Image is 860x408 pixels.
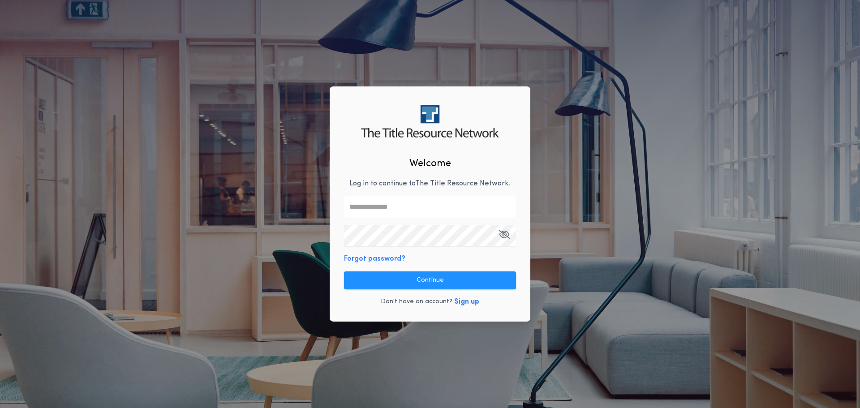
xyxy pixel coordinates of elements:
p: Log in to continue to The Title Resource Network . [349,178,511,189]
button: Sign up [454,296,479,307]
button: Continue [344,271,516,289]
img: logo [361,105,499,137]
h2: Welcome [409,156,451,171]
button: Forgot password? [344,253,405,264]
p: Don't have an account? [381,297,452,306]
